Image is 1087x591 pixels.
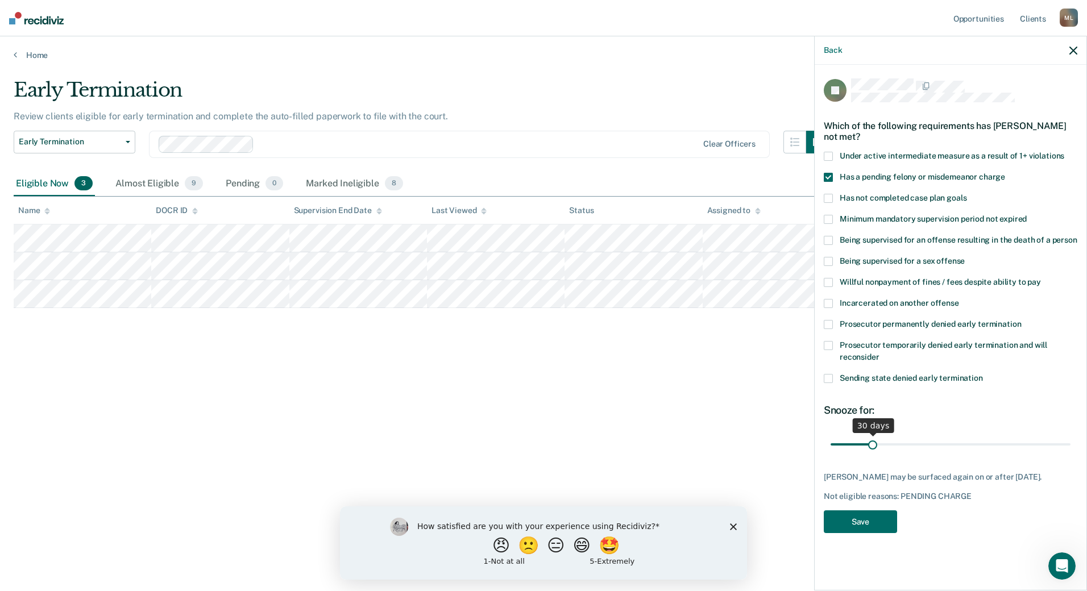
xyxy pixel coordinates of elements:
div: Status [569,206,594,215]
div: Eligible Now [14,172,95,197]
div: Pending [223,172,285,197]
img: Recidiviz [9,12,64,24]
span: Prosecutor permanently denied early termination [840,319,1021,328]
div: 30 days [853,418,894,433]
div: Name [18,206,50,215]
div: Almost Eligible [113,172,205,197]
button: Back [824,45,842,55]
div: Marked Ineligible [304,172,405,197]
div: Clear officers [703,139,756,149]
div: M L [1060,9,1078,27]
span: Being supervised for a sex offense [840,256,965,265]
div: Which of the following requirements has [PERSON_NAME] not met? [824,111,1077,151]
div: Supervision End Date [294,206,382,215]
iframe: Survey by Kim from Recidiviz [340,506,747,580]
div: Not eligible reasons: PENDING CHARGE [824,492,1077,501]
div: Early Termination [14,78,829,111]
span: Under active intermediate measure as a result of 1+ violations [840,151,1064,160]
p: Review clients eligible for early termination and complete the auto-filled paperwork to file with... [14,111,448,122]
span: Being supervised for an offense resulting in the death of a person [840,235,1077,244]
div: Snooze for: [824,404,1077,417]
iframe: Intercom live chat [1048,552,1076,580]
span: 8 [385,176,403,191]
div: Last Viewed [432,206,487,215]
span: Sending state denied early termination [840,373,983,382]
span: Willful nonpayment of fines / fees despite ability to pay [840,277,1041,286]
div: [PERSON_NAME] may be surfaced again on or after [DATE]. [824,472,1077,482]
span: 0 [265,176,283,191]
span: Has not completed case plan goals [840,193,966,202]
button: Save [824,510,897,534]
span: 9 [185,176,203,191]
span: Prosecutor temporarily denied early termination and will reconsider [840,340,1047,361]
span: Has a pending felony or misdemeanor charge [840,172,1005,181]
div: DOCR ID [156,206,198,215]
a: Home [14,50,1073,60]
span: 3 [74,176,93,191]
span: Incarcerated on another offense [840,298,959,307]
div: Assigned to [707,206,761,215]
span: Minimum mandatory supervision period not expired [840,214,1027,223]
span: Early Termination [19,137,121,147]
